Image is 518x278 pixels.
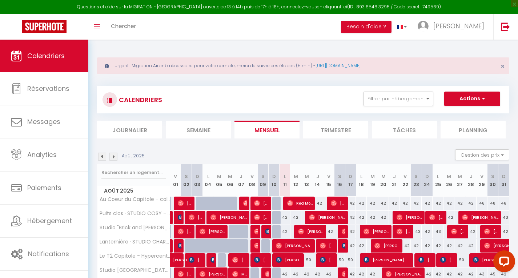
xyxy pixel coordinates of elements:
[189,253,203,267] span: [PERSON_NAME]
[393,173,396,180] abbr: J
[280,211,290,224] div: 42
[27,51,65,60] span: Calendriers
[181,164,192,197] th: 02
[403,173,407,180] abbr: V
[331,196,345,210] span: [PERSON_NAME]
[342,239,345,253] span: [PERSON_NAME]
[412,14,493,40] a: ... [PERSON_NAME]
[441,121,506,138] li: Planning
[294,173,298,180] abbr: M
[443,239,454,253] div: 42
[316,63,361,69] a: [URL][DOMAIN_NAME]
[272,173,276,180] abbr: D
[99,267,171,273] span: Studio [GEOGRAPHIC_DATA] - Terrasse - Wifi - TV
[433,225,443,238] div: 43
[422,164,433,197] th: 24
[27,216,72,225] span: Hébergement
[254,210,269,224] span: [PERSON_NAME]
[433,21,484,31] span: [PERSON_NAME]
[99,239,171,245] span: Lanternière · STUDIO CHARMANT-CONFORT-HYPERCENTRE-METRO-WIFI
[364,253,411,267] span: [PERSON_NAME]
[276,239,312,253] span: [PERSON_NAME]
[301,164,312,197] th: 13
[243,196,247,210] span: [PERSON_NAME]
[443,164,454,197] th: 26
[484,225,499,238] span: [PERSON_NAME]
[364,225,389,238] span: [PERSON_NAME]
[207,173,209,180] abbr: L
[170,253,181,267] a: [PERSON_NAME] Rebuel
[356,197,367,210] div: 42
[374,239,400,253] span: [PERSON_NAME]
[312,197,323,210] div: 42
[411,197,422,210] div: 42
[280,164,290,197] th: 11
[166,121,231,138] li: Semaine
[342,225,345,238] span: [PERSON_NAME]
[498,164,509,197] th: 31
[261,173,265,180] abbr: S
[284,173,286,180] abbr: L
[498,211,509,224] div: 43
[378,197,389,210] div: 42
[111,22,136,30] span: Chercher
[349,173,352,180] abbr: D
[487,247,518,278] iframe: LiveChat chat widget
[487,197,498,210] div: 48
[265,225,269,238] span: Defois [PERSON_NAME]
[228,173,232,180] abbr: M
[174,173,177,180] abbr: V
[400,197,411,210] div: 42
[276,253,301,267] span: [PERSON_NAME]
[196,173,199,180] abbr: D
[345,211,356,224] div: 42
[367,211,378,224] div: 42
[487,164,498,197] th: 30
[455,149,509,160] button: Gestion des prix
[192,164,203,197] th: 03
[316,173,319,180] abbr: J
[465,239,476,253] div: 42
[389,164,400,197] th: 21
[99,225,171,230] span: Studio "Brick and [PERSON_NAME]" - Hypercentre -Métro- Wifi
[210,253,214,267] span: [PERSON_NAME] [PERSON_NAME]
[290,164,301,197] th: 12
[400,239,411,253] div: 42
[444,92,500,106] button: Actions
[345,197,356,210] div: 42
[381,173,386,180] abbr: M
[414,173,418,180] abbr: S
[367,164,378,197] th: 19
[254,239,258,253] span: [PERSON_NAME]
[317,4,347,10] a: en cliquant ici
[454,253,465,267] div: 50
[250,173,254,180] abbr: V
[97,121,162,138] li: Journalier
[437,173,439,180] abbr: L
[360,173,362,180] abbr: L
[225,164,236,197] th: 06
[378,164,389,197] th: 20
[447,173,451,180] abbr: M
[27,117,60,126] span: Messages
[327,173,330,180] abbr: V
[356,239,367,253] div: 42
[345,253,356,267] div: 50
[298,225,324,238] span: [PERSON_NAME]
[214,164,225,197] th: 05
[498,197,509,210] div: 46
[254,196,269,210] span: [PERSON_NAME]
[254,225,258,238] span: [PERSON_NAME]
[345,164,356,197] th: 17
[378,211,389,224] div: 42
[443,197,454,210] div: 42
[28,249,69,258] span: Notifications
[411,225,422,238] div: 43
[429,210,444,224] span: [PERSON_NAME]
[433,197,443,210] div: 42
[422,197,433,210] div: 42
[246,164,257,197] th: 08
[422,239,433,253] div: 42
[356,211,367,224] div: 42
